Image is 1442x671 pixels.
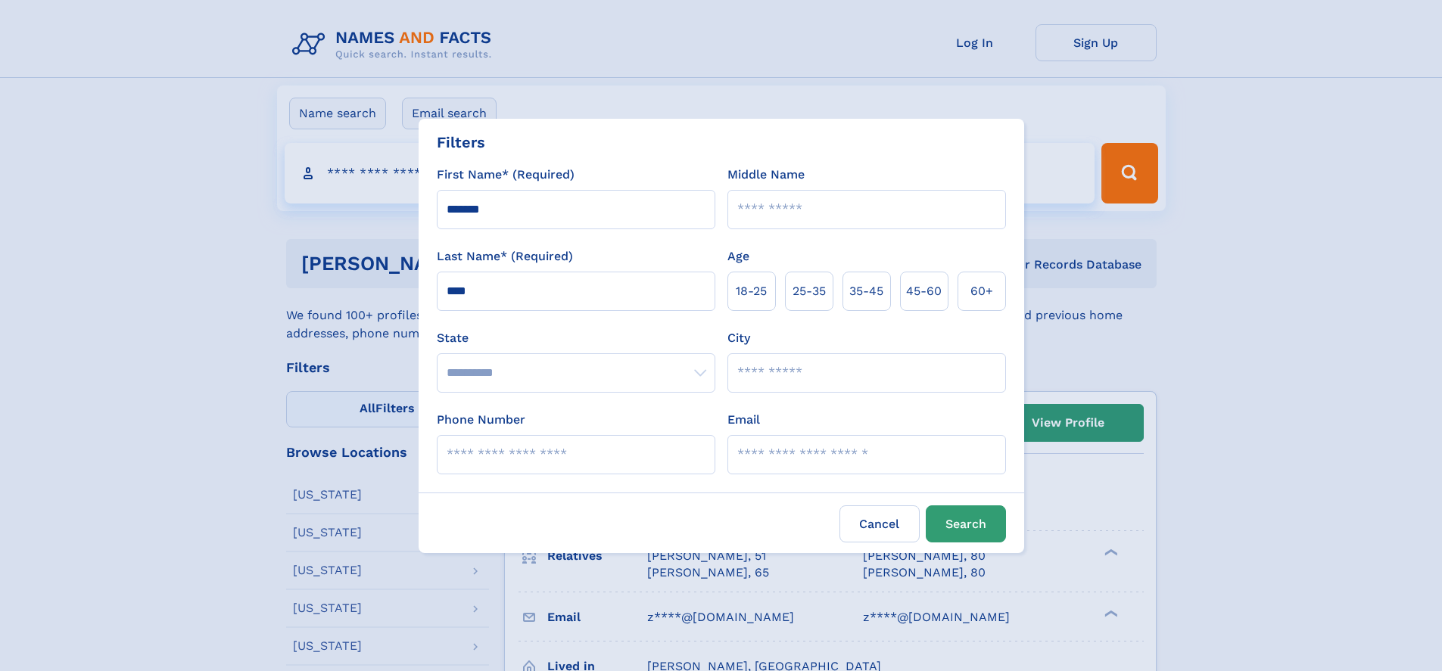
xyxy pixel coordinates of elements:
label: Middle Name [727,166,805,184]
label: First Name* (Required) [437,166,575,184]
div: Filters [437,131,485,154]
label: Last Name* (Required) [437,247,573,266]
label: State [437,329,715,347]
label: Age [727,247,749,266]
label: Email [727,411,760,429]
label: Cancel [839,505,920,542]
span: 45‑60 [906,282,942,300]
label: City [727,329,750,347]
span: 18‑25 [736,282,767,300]
label: Phone Number [437,411,525,429]
span: 25‑35 [793,282,826,300]
span: 60+ [970,282,993,300]
button: Search [926,505,1006,542]
span: 35‑45 [849,282,883,300]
